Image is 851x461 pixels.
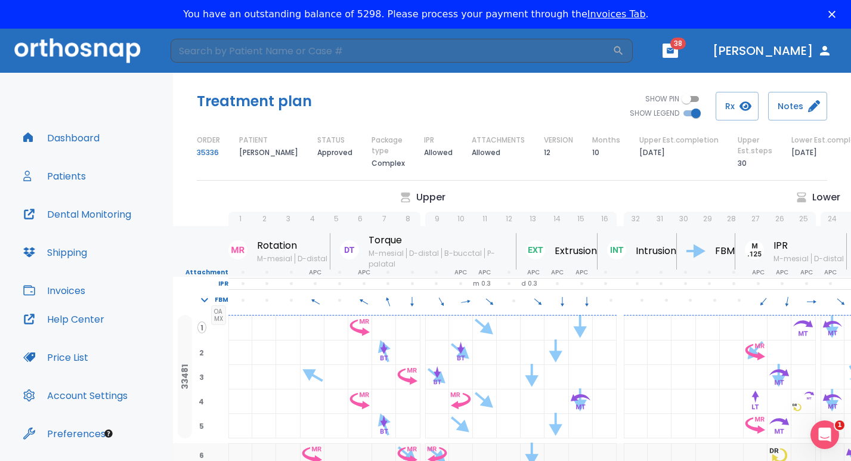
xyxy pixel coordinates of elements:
[457,214,465,224] p: 10
[382,214,386,224] p: 7
[630,108,679,119] span: SHOW LEGEND
[239,135,268,146] p: PATIENT
[369,248,495,269] span: P-palatal
[334,214,339,224] p: 5
[645,94,679,104] span: SHOW PIN
[587,8,646,20] a: Invoices Tab
[776,267,788,278] p: APC
[424,146,453,160] p: Allowed
[703,214,712,224] p: 29
[639,146,665,160] p: [DATE]
[304,295,328,306] span: 300°
[800,295,824,306] span: 90°
[632,214,640,224] p: 32
[521,279,537,289] p: d 0.3
[183,8,648,20] div: You have an outstanding balance of 5298. Please process your payment through the .
[810,420,839,449] iframe: Intercom live chat
[775,214,784,224] p: 26
[358,214,363,224] p: 6
[16,162,93,190] button: Patients
[824,267,837,278] p: APC
[197,135,220,146] p: ORDER
[544,146,550,160] p: 12
[551,267,564,278] p: APC
[16,305,112,333] a: Help Center
[103,428,114,439] div: Tooltip anchor
[196,396,206,407] span: 4
[14,38,141,63] img: Orthosnap
[482,214,487,224] p: 11
[708,40,837,61] button: [PERSON_NAME]
[454,267,467,278] p: APC
[828,214,837,224] p: 24
[197,347,206,358] span: 2
[575,267,588,278] p: APC
[768,92,827,120] button: Notes
[738,156,747,171] p: 30
[773,239,846,253] p: IPR
[173,267,228,278] p: Attachment
[775,295,800,306] span: 190°
[478,267,491,278] p: APC
[262,214,267,224] p: 2
[317,146,352,160] p: Approved
[358,267,370,278] p: APC
[751,214,760,224] p: 27
[197,420,206,431] span: 5
[727,214,736,224] p: 28
[751,295,775,306] span: 220°
[197,92,312,111] h5: Treatment plan
[828,11,840,18] div: Close
[636,244,676,258] p: Intrusion
[239,214,242,224] p: 1
[530,214,536,224] p: 13
[180,364,190,389] p: 33481
[352,295,376,306] span: 300°
[197,450,206,460] span: 6
[592,146,599,160] p: 10
[257,253,295,264] span: M-mesial
[670,38,686,49] span: 38
[16,276,92,305] button: Invoices
[811,253,846,264] span: D-distal
[592,135,620,146] p: Months
[715,244,735,258] p: FBM
[773,253,811,264] span: M-mesial
[812,190,840,205] p: Lower
[453,295,478,306] span: 80°
[16,381,135,410] button: Account Settings
[317,135,345,146] p: STATUS
[295,253,330,264] span: D-distal
[429,295,454,306] span: 150°
[257,239,330,253] p: Rotation
[310,214,315,224] p: 4
[16,419,113,448] button: Preferences
[309,267,321,278] p: APC
[752,267,765,278] p: APC
[527,267,540,278] p: APC
[716,92,759,120] button: Rx
[173,279,228,289] p: IPR
[544,135,573,146] p: VERSION
[369,248,406,258] span: M-mesial
[577,214,584,224] p: 15
[197,321,206,333] span: 1
[441,248,484,258] span: B-bucctal
[555,244,597,258] p: Extrusion
[835,420,844,430] span: 1
[286,214,290,224] p: 3
[506,214,512,224] p: 12
[472,146,500,160] p: Allowed
[406,214,410,224] p: 8
[574,295,599,306] span: 180°
[197,146,219,160] a: 35336
[16,343,95,372] a: Price List
[171,39,612,63] input: Search by Patient Name or Case #
[16,123,107,152] button: Dashboard
[406,248,441,258] span: D-distal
